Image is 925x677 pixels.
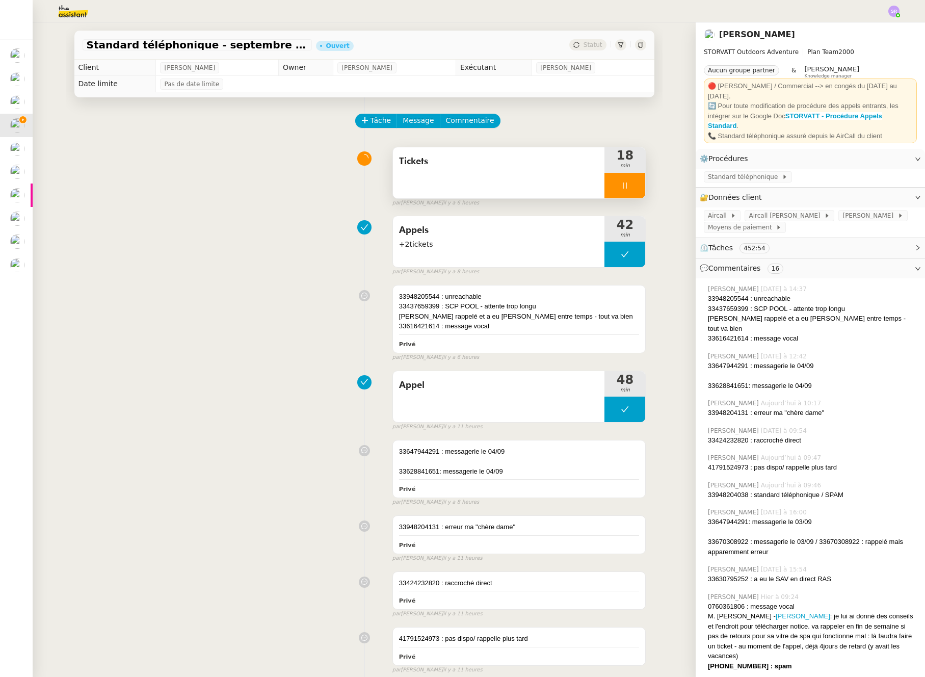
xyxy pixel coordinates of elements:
span: & [791,65,796,79]
span: Appel [399,378,599,393]
span: Tâches [708,244,733,252]
div: 33616421614 : message vocal [708,333,917,344]
span: Tâche [371,115,391,126]
img: users%2Fjeuj7FhI7bYLyCU6UIN9LElSS4x1%2Favatar%2F1678820456145.jpeg [10,235,24,249]
div: 33647944291 : messagerie le 04/09 [708,361,917,371]
div: 33948205544 : unreachable [708,294,917,304]
span: STORVATT Outdoors Adventure [704,48,799,56]
span: 42 [604,219,645,231]
span: Données client [708,193,762,201]
a: STORVATT - Procédure Appels Standard [708,112,882,130]
span: par [392,199,401,207]
div: 📞 Standard téléphonique assuré depuis le AirCall du client [708,131,913,141]
span: Procédures [708,154,748,163]
small: [PERSON_NAME] [392,199,479,207]
span: [PERSON_NAME] [708,592,761,602]
span: [DATE] à 14:37 [761,284,809,294]
div: Ouvert [326,43,350,49]
span: Moyens de paiement [708,222,776,232]
span: 18 [604,149,645,162]
span: il y a 11 heures [443,666,482,674]
div: M. [PERSON_NAME] - : je lui ai donné des conseils et l'endroit pour télécharger notice. va rappel... [708,611,917,661]
td: Client [74,60,156,76]
div: 💬Commentaires 16 [696,258,925,278]
nz-tag: 16 [768,264,783,274]
span: par [392,554,401,563]
img: users%2FW4OQjB9BRtYK2an7yusO0WsYLsD3%2Favatar%2F28027066-518b-424c-8476-65f2e549ac29 [10,212,24,226]
span: Standard téléphonique - septembre 2025 [87,40,308,50]
span: par [392,423,401,431]
div: 33647944291: messagerie le 03/09 [708,517,917,527]
span: Tickets [399,154,599,169]
b: Privé [399,654,415,660]
small: [PERSON_NAME] [392,423,483,431]
span: Statut [584,41,602,48]
span: [PERSON_NAME] [708,565,761,574]
small: [PERSON_NAME] [392,268,479,276]
img: users%2FhitvUqURzfdVsA8TDJwjiRfjLnH2%2Favatar%2Flogo-thermisure.png [10,95,24,109]
div: 41791524973 : pas dispo/ rappelle plus tard [708,462,917,473]
td: Owner [279,60,333,76]
span: min [604,231,645,240]
span: [PERSON_NAME] [804,65,859,73]
small: [PERSON_NAME] [392,666,483,674]
span: [PERSON_NAME] [708,352,761,361]
span: [PERSON_NAME] [708,399,761,408]
span: [PERSON_NAME] [708,426,761,435]
div: ⏲️Tâches 452:54 [696,238,925,258]
span: Appels [399,223,599,238]
span: [PERSON_NAME] [708,284,761,294]
strong: [PHONE_NUMBER] : spam [708,662,792,670]
span: Aujourd’hui à 09:47 [761,453,823,462]
span: par [392,353,401,362]
td: Date limite [74,76,156,92]
div: 🔐Données client [696,188,925,207]
img: svg [888,6,900,17]
small: [PERSON_NAME] [392,610,483,618]
div: 33628841651: messagerie le 04/09 [399,466,640,477]
div: 33948205544 : unreachable [399,292,640,302]
span: par [392,498,401,507]
div: 33647944291 : messagerie le 04/09 [399,447,640,457]
a: [PERSON_NAME] [776,612,830,620]
img: users%2FRcIDm4Xn1TPHYwgLThSv8RQYtaM2%2Favatar%2F95761f7a-40c3-4bb5-878d-fe785e6f95b2 [704,29,715,40]
span: il y a 8 heures [443,268,479,276]
img: users%2FRcIDm4Xn1TPHYwgLThSv8RQYtaM2%2Favatar%2F95761f7a-40c3-4bb5-878d-fe785e6f95b2 [10,118,24,133]
span: Pas de date limite [164,79,219,89]
span: 48 [604,374,645,386]
span: +2tickets [399,239,599,250]
img: users%2FrZ9hsAwvZndyAxvpJrwIinY54I42%2Favatar%2FChatGPT%20Image%201%20aou%CC%82t%202025%2C%2011_1... [10,188,24,202]
span: ⏲️ [700,244,778,252]
span: Knowledge manager [804,73,852,79]
img: users%2FW4OQjB9BRtYK2an7yusO0WsYLsD3%2Favatar%2F28027066-518b-424c-8476-65f2e549ac29 [10,142,24,156]
span: [PERSON_NAME] [708,453,761,462]
b: Privé [399,341,415,348]
div: 33424232820 : raccroché direct [708,435,917,446]
app-user-label: Knowledge manager [804,65,859,79]
span: 2000 [838,48,854,56]
b: Privé [399,597,415,604]
span: 🔐 [700,192,766,203]
div: 33948204131 : erreur ma "chère dame" [399,522,640,532]
small: [PERSON_NAME] [392,554,483,563]
span: [PERSON_NAME] [708,481,761,490]
img: users%2FdHO1iM5N2ObAeWsI96eSgBoqS9g1%2Favatar%2Fdownload.png [10,258,24,272]
div: [PERSON_NAME] rappelé et a eu [PERSON_NAME] entre temps - tout va bien [708,314,917,333]
div: ⚙️Procédures [696,149,925,169]
span: Plan Team [807,48,838,56]
span: Standard téléphonique [708,172,782,182]
b: Privé [399,542,415,549]
a: [PERSON_NAME] [719,30,795,39]
span: par [392,666,401,674]
span: il y a 6 heures [443,199,479,207]
div: 33616421614 : message vocal [399,321,640,331]
span: il y a 8 heures [443,498,479,507]
span: [DATE] à 15:54 [761,565,809,574]
img: users%2FfjlNmCTkLiVoA3HQjY3GA5JXGxb2%2Favatar%2Fstarofservice_97480retdsc0392.png [10,48,24,63]
img: users%2FrssbVgR8pSYriYNmUDKzQX9syo02%2Favatar%2Fb215b948-7ecd-4adc-935c-e0e4aeaee93e [10,72,24,86]
span: par [392,268,401,276]
b: Privé [399,486,415,492]
nz-tag: Aucun groupe partner [704,65,779,75]
span: [PERSON_NAME] [540,63,591,73]
button: Commentaire [440,114,500,128]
